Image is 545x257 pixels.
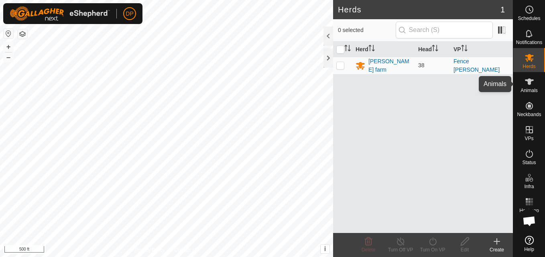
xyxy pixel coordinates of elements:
[521,88,538,93] span: Animals
[461,46,468,52] p-sorticon: Activate to sort
[338,5,500,14] h2: Herds
[415,42,450,57] th: Head
[517,209,541,233] a: Open chat
[432,46,438,52] p-sorticon: Activate to sort
[4,42,13,52] button: +
[4,52,13,62] button: –
[344,46,351,52] p-sorticon: Activate to sort
[450,42,513,57] th: VP
[4,29,13,38] button: Reset Map
[368,46,375,52] p-sorticon: Activate to sort
[516,40,542,45] span: Notifications
[135,247,165,254] a: Privacy Policy
[525,136,533,141] span: VPs
[518,16,540,21] span: Schedules
[513,233,545,255] a: Help
[368,57,412,74] div: [PERSON_NAME] farm
[481,246,513,253] div: Create
[449,246,481,253] div: Edit
[126,10,133,18] span: DP
[352,42,415,57] th: Herd
[417,246,449,253] div: Turn On VP
[384,246,417,253] div: Turn Off VP
[321,245,329,253] button: i
[453,58,500,73] a: Fence [PERSON_NAME]
[522,160,536,165] span: Status
[18,29,27,39] button: Map Layers
[324,245,326,252] span: i
[175,247,198,254] a: Contact Us
[362,247,376,253] span: Delete
[523,64,535,69] span: Herds
[524,247,534,252] span: Help
[338,26,396,34] span: 0 selected
[396,22,493,38] input: Search (S)
[524,184,534,189] span: Infra
[519,208,539,213] span: Heatmap
[517,112,541,117] span: Neckbands
[418,62,425,68] span: 38
[500,4,505,16] span: 1
[10,6,110,21] img: Gallagher Logo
